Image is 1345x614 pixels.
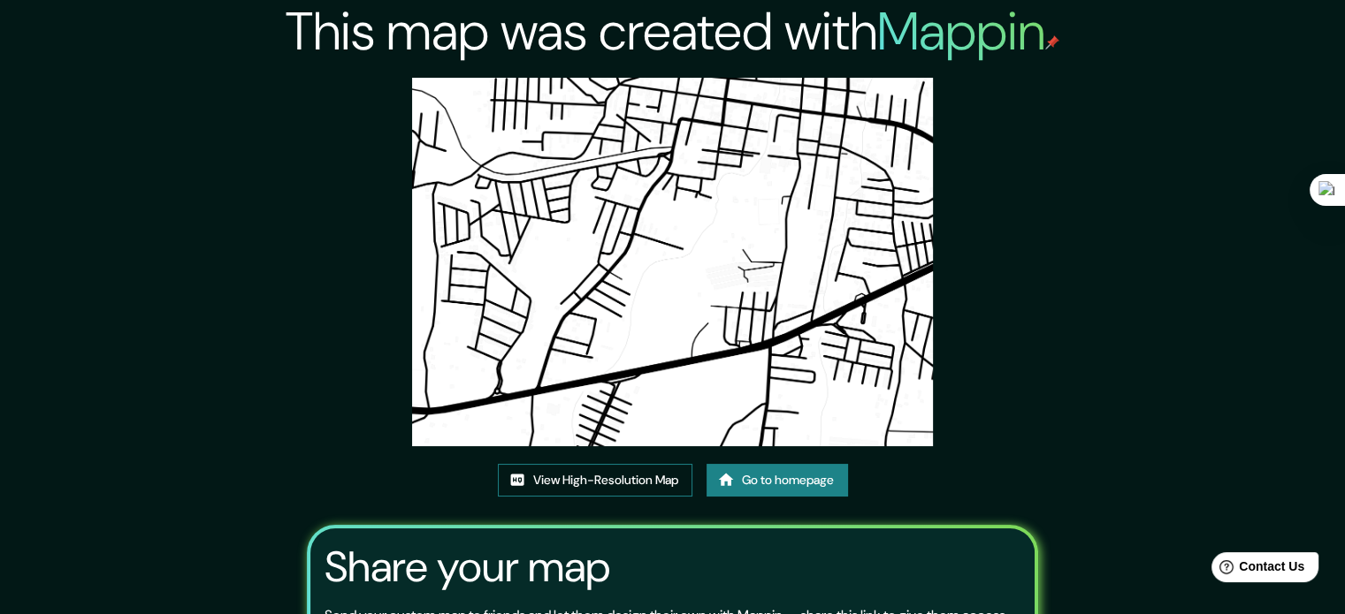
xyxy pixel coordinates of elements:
img: created-map [412,78,934,446]
iframe: Help widget launcher [1188,545,1326,595]
img: mappin-pin [1045,35,1059,49]
a: View High-Resolution Map [498,464,692,497]
h3: Share your map [325,542,610,592]
a: Go to homepage [707,464,848,497]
